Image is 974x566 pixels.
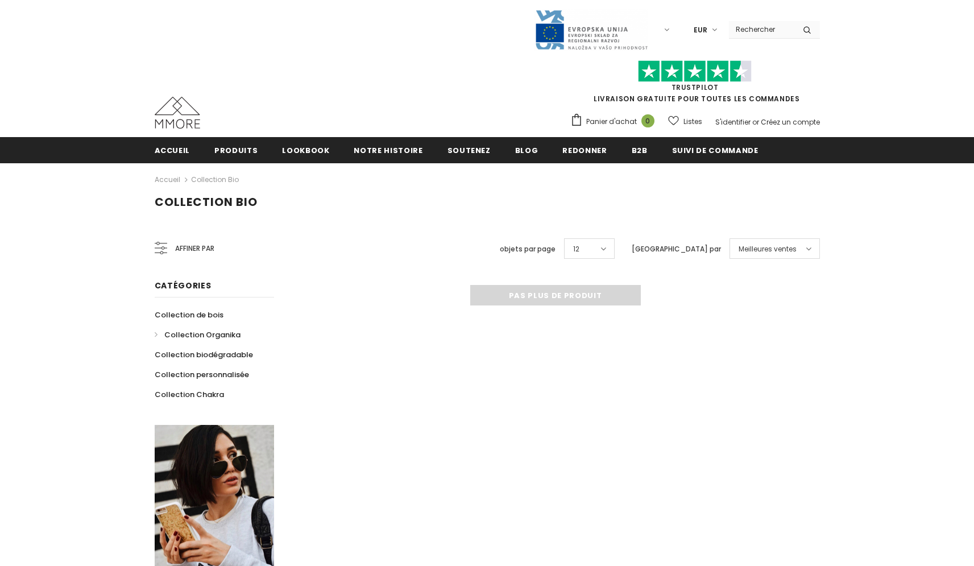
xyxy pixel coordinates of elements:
img: Faites confiance aux étoiles pilotes [638,60,752,82]
span: Meilleures ventes [739,243,797,255]
span: or [752,117,759,127]
img: Cas MMORE [155,97,200,129]
span: Suivi de commande [672,145,759,156]
input: Search Site [729,21,794,38]
a: Collection Bio [191,175,239,184]
a: Notre histoire [354,137,422,163]
a: Accueil [155,173,180,187]
span: Catégories [155,280,212,291]
a: Suivi de commande [672,137,759,163]
label: objets par page [500,243,556,255]
span: B2B [632,145,648,156]
img: Javni Razpis [534,9,648,51]
a: Listes [668,111,702,131]
a: Redonner [562,137,607,163]
span: Accueil [155,145,190,156]
a: Javni Razpis [534,24,648,34]
a: B2B [632,137,648,163]
span: Blog [515,145,538,156]
span: 12 [573,243,579,255]
span: Lookbook [282,145,329,156]
a: Panier d'achat 0 [570,113,660,130]
a: Collection Organika [155,325,241,345]
a: Collection de bois [155,305,223,325]
a: Blog [515,137,538,163]
span: Affiner par [175,242,214,255]
span: Collection Organika [164,329,241,340]
a: Accueil [155,137,190,163]
a: Collection biodégradable [155,345,253,365]
span: soutenez [447,145,491,156]
label: [GEOGRAPHIC_DATA] par [632,243,721,255]
span: Panier d'achat [586,116,637,127]
a: Produits [214,137,258,163]
a: Collection personnalisée [155,365,249,385]
span: Listes [683,116,702,127]
span: 0 [641,114,654,127]
span: EUR [694,24,707,36]
a: Lookbook [282,137,329,163]
span: Collection de bois [155,309,223,320]
span: Produits [214,145,258,156]
span: Redonner [562,145,607,156]
span: Collection biodégradable [155,349,253,360]
a: S'identifier [715,117,751,127]
a: TrustPilot [672,82,719,92]
a: Créez un compte [761,117,820,127]
span: Collection Bio [155,194,258,210]
span: Notre histoire [354,145,422,156]
a: soutenez [447,137,491,163]
span: Collection personnalisée [155,369,249,380]
a: Collection Chakra [155,385,224,404]
span: LIVRAISON GRATUITE POUR TOUTES LES COMMANDES [570,65,820,104]
span: Collection Chakra [155,389,224,400]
